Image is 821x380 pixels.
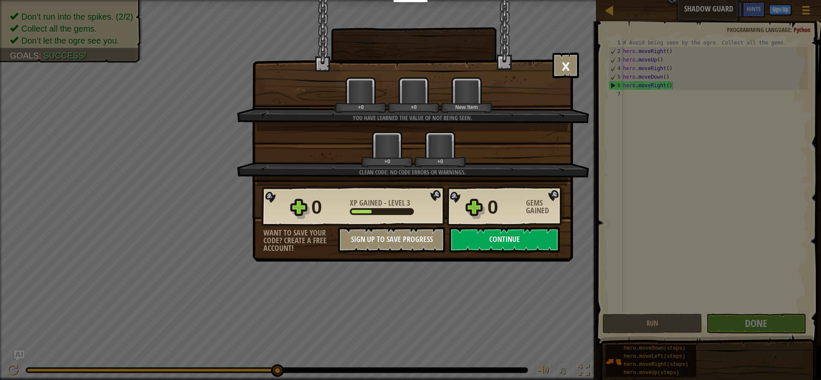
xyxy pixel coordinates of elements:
div: +0 [390,104,438,110]
div: +0 [363,158,411,165]
button: × [552,53,579,78]
div: +0 [416,158,464,165]
div: Gems Gained [526,199,564,215]
div: +0 [337,104,385,110]
div: - [350,199,410,207]
button: Continue [449,227,560,253]
div: 0 [487,194,521,221]
button: Sign Up to Save Progress [338,227,445,253]
span: 3 [407,197,410,208]
div: 0 [311,194,345,221]
div: Want to save your code? Create a free account! [263,229,338,252]
div: You have learned the value of not being seen. [278,114,547,122]
div: Clean code: no code errors or warnings. [278,168,547,177]
span: Level [387,197,407,208]
span: XP Gained [350,197,384,208]
div: New Item [443,104,491,110]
